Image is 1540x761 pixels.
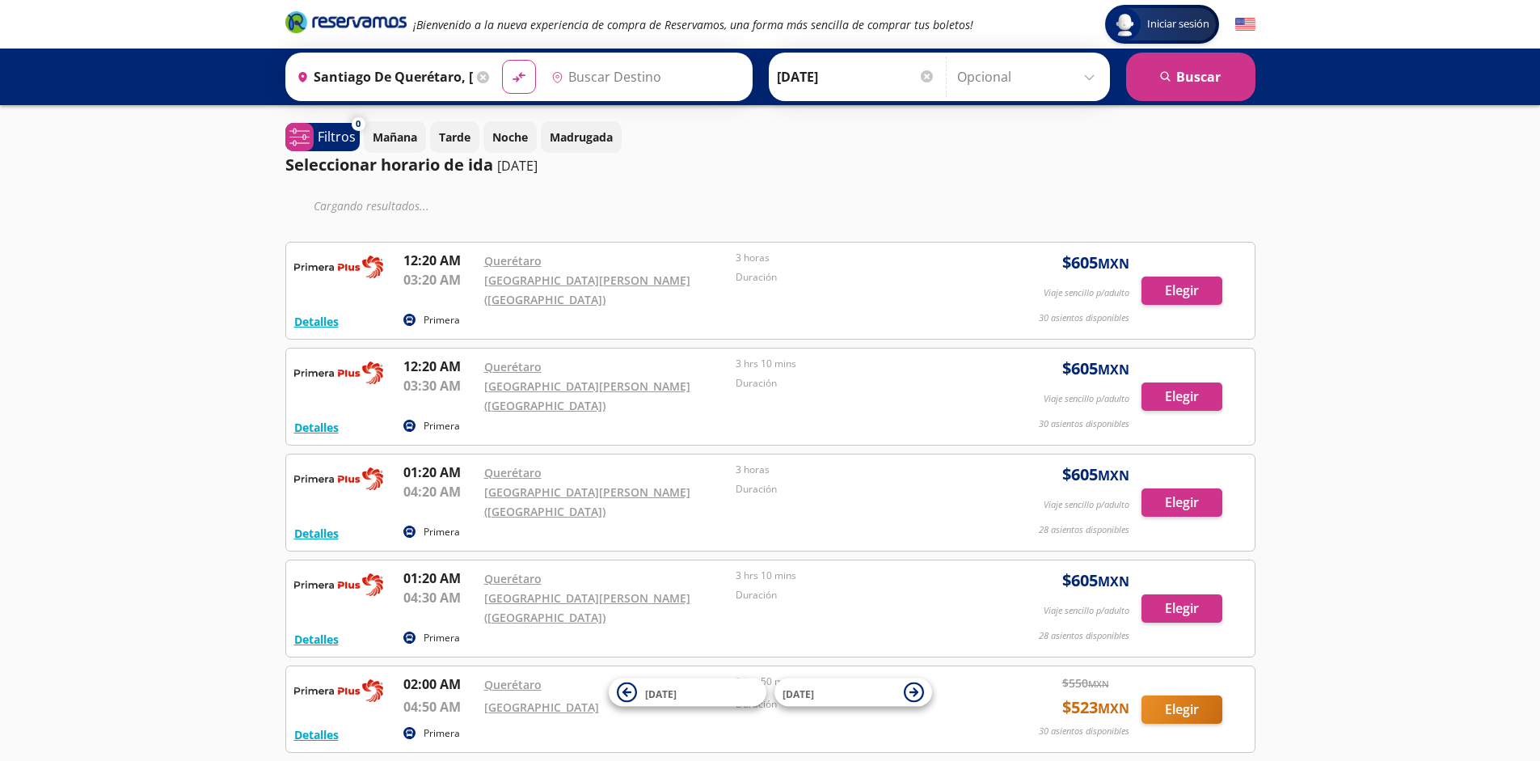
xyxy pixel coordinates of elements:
[294,726,339,743] button: Detalles
[1062,569,1129,593] span: $ 605
[1141,488,1222,517] button: Elegir
[484,677,542,692] a: Querétaro
[1098,467,1129,484] small: MXN
[285,153,493,177] p: Seleccionar horario de ida
[1062,357,1129,381] span: $ 605
[403,376,476,395] p: 03:30 AM
[294,419,339,436] button: Detalles
[1098,255,1129,273] small: MXN
[294,251,383,283] img: RESERVAMOS
[1141,695,1222,724] button: Elegir
[736,482,980,497] p: Duración
[1039,417,1129,431] p: 30 asientos disponibles
[294,525,339,542] button: Detalles
[609,679,766,707] button: [DATE]
[645,687,677,700] span: [DATE]
[483,121,537,153] button: Noche
[545,57,744,97] input: Buscar Destino
[403,482,476,501] p: 04:20 AM
[1044,498,1129,512] p: Viaje sencillo p/adulto
[290,57,473,97] input: Buscar Origen
[285,10,407,34] i: Brand Logo
[1098,700,1129,717] small: MXN
[403,270,476,290] p: 03:20 AM
[1062,674,1109,691] span: $ 550
[424,726,460,741] p: Primera
[294,313,339,330] button: Detalles
[1062,251,1129,275] span: $ 605
[774,679,932,707] button: [DATE]
[783,687,814,700] span: [DATE]
[1062,463,1129,487] span: $ 605
[736,569,980,583] p: 3 hrs 10 mins
[484,590,690,625] a: [GEOGRAPHIC_DATA][PERSON_NAME] ([GEOGRAPHIC_DATA])
[1039,725,1129,738] p: 30 asientos disponibles
[1141,594,1222,623] button: Elegir
[1141,277,1222,305] button: Elegir
[736,357,980,371] p: 3 hrs 10 mins
[439,129,470,146] p: Tarde
[314,198,429,214] em: Cargando resultados ...
[484,273,690,307] a: [GEOGRAPHIC_DATA][PERSON_NAME] ([GEOGRAPHIC_DATA])
[403,251,476,270] p: 12:20 AM
[1039,311,1129,325] p: 30 asientos disponibles
[1126,53,1255,101] button: Buscar
[430,121,479,153] button: Tarde
[424,525,460,539] p: Primera
[1044,392,1129,406] p: Viaje sencillo p/adulto
[403,697,476,717] p: 04:50 AM
[1141,16,1216,32] span: Iniciar sesión
[403,463,476,482] p: 01:20 AM
[294,357,383,389] img: RESERVAMOS
[1044,604,1129,618] p: Viaje sencillo p/adulto
[424,419,460,433] p: Primera
[484,700,599,715] a: [GEOGRAPHIC_DATA]
[294,569,383,601] img: RESERVAMOS
[285,10,407,39] a: Brand Logo
[403,357,476,376] p: 12:20 AM
[1044,286,1129,300] p: Viaje sencillo p/adulto
[294,631,339,648] button: Detalles
[484,465,542,480] a: Querétaro
[1235,15,1255,35] button: English
[736,270,980,285] p: Duración
[484,571,542,586] a: Querétaro
[413,17,973,32] em: ¡Bienvenido a la nueva experiencia de compra de Reservamos, una forma más sencilla de comprar tus...
[1039,523,1129,537] p: 28 asientos disponibles
[1141,383,1222,411] button: Elegir
[484,253,542,268] a: Querétaro
[294,674,383,707] img: RESERVAMOS
[497,156,538,175] p: [DATE]
[403,569,476,588] p: 01:20 AM
[318,127,356,146] p: Filtros
[373,129,417,146] p: Mañana
[424,631,460,645] p: Primera
[294,463,383,495] img: RESERVAMOS
[736,376,980,391] p: Duración
[1088,678,1109,690] small: MXN
[1098,573,1129,590] small: MXN
[356,117,361,131] span: 0
[777,57,935,97] input: Elegir Fecha
[736,588,980,602] p: Duración
[736,674,980,689] p: 2 hrs 50 mins
[484,484,690,519] a: [GEOGRAPHIC_DATA][PERSON_NAME] ([GEOGRAPHIC_DATA])
[1062,695,1129,720] span: $ 523
[736,463,980,477] p: 3 horas
[364,121,426,153] button: Mañana
[285,123,360,151] button: 0Filtros
[1098,361,1129,378] small: MXN
[492,129,528,146] p: Noche
[550,129,613,146] p: Madrugada
[403,588,476,607] p: 04:30 AM
[541,121,622,153] button: Madrugada
[957,57,1102,97] input: Opcional
[736,251,980,265] p: 3 horas
[484,378,690,413] a: [GEOGRAPHIC_DATA][PERSON_NAME] ([GEOGRAPHIC_DATA])
[484,359,542,374] a: Querétaro
[424,313,460,328] p: Primera
[403,674,476,694] p: 02:00 AM
[1039,629,1129,643] p: 28 asientos disponibles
